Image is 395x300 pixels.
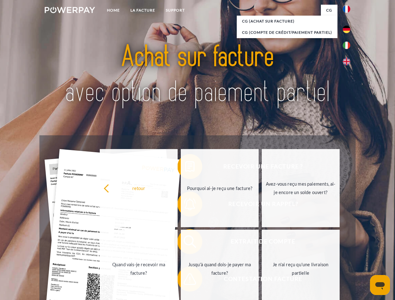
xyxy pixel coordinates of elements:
div: Jusqu'à quand dois-je payer ma facture? [185,260,255,277]
img: de [343,26,350,33]
div: Quand vais-je recevoir ma facture? [104,260,174,277]
img: fr [343,5,350,13]
div: Je n'ai reçu qu'une livraison partielle [266,260,336,277]
a: Support [160,5,190,16]
a: CG [321,5,337,16]
a: Home [102,5,125,16]
div: Avez-vous reçu mes paiements, ai-je encore un solde ouvert? [266,180,336,197]
a: LA FACTURE [125,5,160,16]
iframe: Bouton de lancement de la fenêtre de messagerie [370,275,390,295]
a: Avez-vous reçu mes paiements, ai-je encore un solde ouvert? [262,149,340,227]
img: title-powerpay_fr.svg [60,30,335,120]
img: it [343,42,350,49]
a: CG (Compte de crédit/paiement partiel) [237,27,337,38]
img: logo-powerpay-white.svg [45,7,95,13]
img: en [343,58,350,65]
a: CG (achat sur facture) [237,16,337,27]
div: Pourquoi ai-je reçu une facture? [185,184,255,192]
div: retour [104,184,174,192]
